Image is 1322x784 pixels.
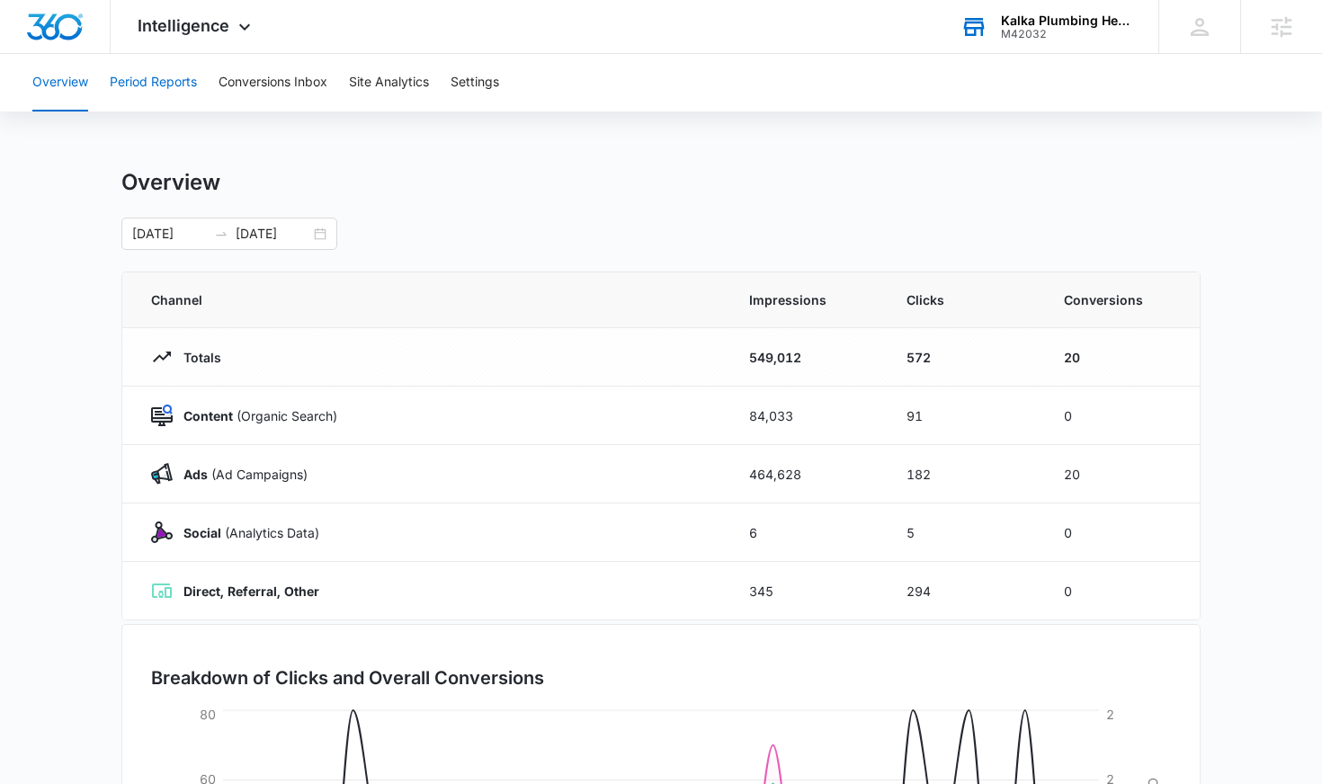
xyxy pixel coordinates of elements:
[183,525,221,540] strong: Social
[138,16,229,35] span: Intelligence
[728,328,885,387] td: 549,012
[1042,387,1200,445] td: 0
[219,54,327,111] button: Conversions Inbox
[885,387,1042,445] td: 91
[1042,328,1200,387] td: 20
[1042,503,1200,562] td: 0
[183,408,233,423] strong: Content
[151,463,173,485] img: Ads
[728,562,885,620] td: 345
[151,290,706,309] span: Channel
[110,54,197,111] button: Period Reports
[749,290,863,309] span: Impressions
[728,503,885,562] td: 6
[173,523,319,542] p: (Analytics Data)
[214,227,228,241] span: to
[132,224,207,244] input: Start date
[885,328,1042,387] td: 572
[451,54,499,111] button: Settings
[173,465,308,484] p: (Ad Campaigns)
[183,467,208,482] strong: Ads
[907,290,1021,309] span: Clicks
[1106,707,1114,722] tspan: 2
[173,406,337,425] p: (Organic Search)
[728,445,885,503] td: 464,628
[173,348,221,367] p: Totals
[885,562,1042,620] td: 294
[349,54,429,111] button: Site Analytics
[1042,445,1200,503] td: 20
[1001,13,1132,28] div: account name
[214,227,228,241] span: swap-right
[200,707,216,722] tspan: 80
[728,387,885,445] td: 84,033
[1001,28,1132,40] div: account id
[885,445,1042,503] td: 182
[885,503,1042,562] td: 5
[121,169,220,196] h1: Overview
[32,54,88,111] button: Overview
[1064,290,1171,309] span: Conversions
[1042,562,1200,620] td: 0
[151,664,544,691] h3: Breakdown of Clicks and Overall Conversions
[236,224,310,244] input: End date
[151,405,173,426] img: Content
[151,521,173,543] img: Social
[183,584,319,599] strong: Direct, Referral, Other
